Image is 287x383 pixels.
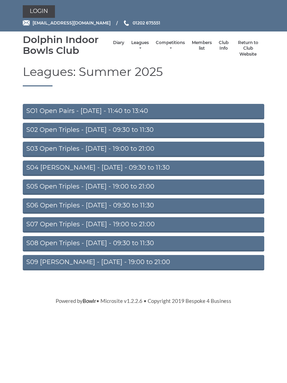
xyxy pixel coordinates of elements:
[33,20,111,26] span: [EMAIL_ADDRESS][DOMAIN_NAME]
[236,40,261,57] a: Return to Club Website
[23,20,30,26] img: Email
[219,40,229,51] a: Club Info
[23,104,264,120] a: SO1 Open Pairs - [DATE] - 11:40 to 13:40
[124,20,129,26] img: Phone us
[23,20,111,26] a: Email [EMAIL_ADDRESS][DOMAIN_NAME]
[83,298,96,304] a: Bowlr
[23,255,264,271] a: S09 [PERSON_NAME] - [DATE] - 19:00 to 21:00
[23,218,264,233] a: S07 Open Triples - [DATE] - 19:00 to 21:00
[131,40,149,51] a: Leagues
[23,123,264,139] a: S02 Open Triples - [DATE] - 09:30 to 11:30
[56,298,231,304] span: Powered by • Microsite v1.2.2.6 • Copyright 2019 Bespoke 4 Business
[23,5,55,18] a: Login
[113,40,124,46] a: Diary
[23,180,264,195] a: S05 Open Triples - [DATE] - 19:00 to 21:00
[23,199,264,214] a: S06 Open Triples - [DATE] - 09:30 to 11:30
[123,20,160,26] a: Phone us 01202 675551
[23,236,264,252] a: S08 Open Triples - [DATE] - 09:30 to 11:30
[156,40,185,51] a: Competitions
[23,142,264,157] a: S03 Open Triples - [DATE] - 19:00 to 21:00
[23,161,264,176] a: S04 [PERSON_NAME] - [DATE] - 09:30 to 11:30
[133,20,160,26] span: 01202 675551
[23,65,264,86] h1: Leagues: Summer 2025
[23,34,110,56] div: Dolphin Indoor Bowls Club
[192,40,212,51] a: Members list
